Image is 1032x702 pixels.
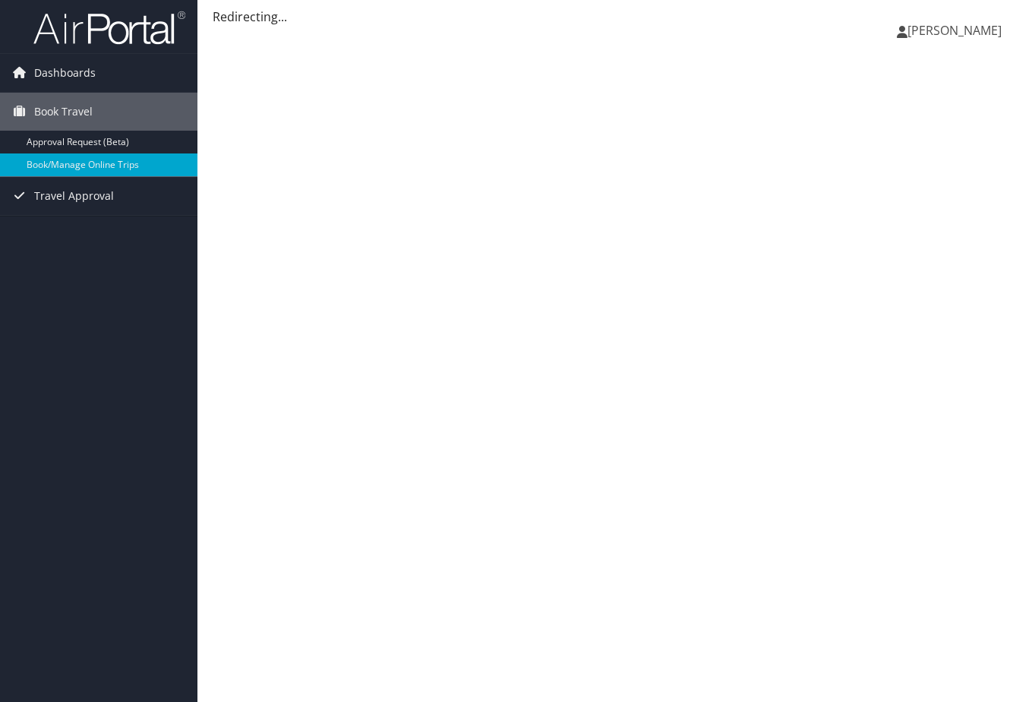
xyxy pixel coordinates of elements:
[33,10,185,46] img: airportal-logo.png
[34,93,93,131] span: Book Travel
[34,177,114,215] span: Travel Approval
[907,22,1002,39] span: [PERSON_NAME]
[897,8,1017,53] a: [PERSON_NAME]
[213,8,1017,26] div: Redirecting...
[34,54,96,92] span: Dashboards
